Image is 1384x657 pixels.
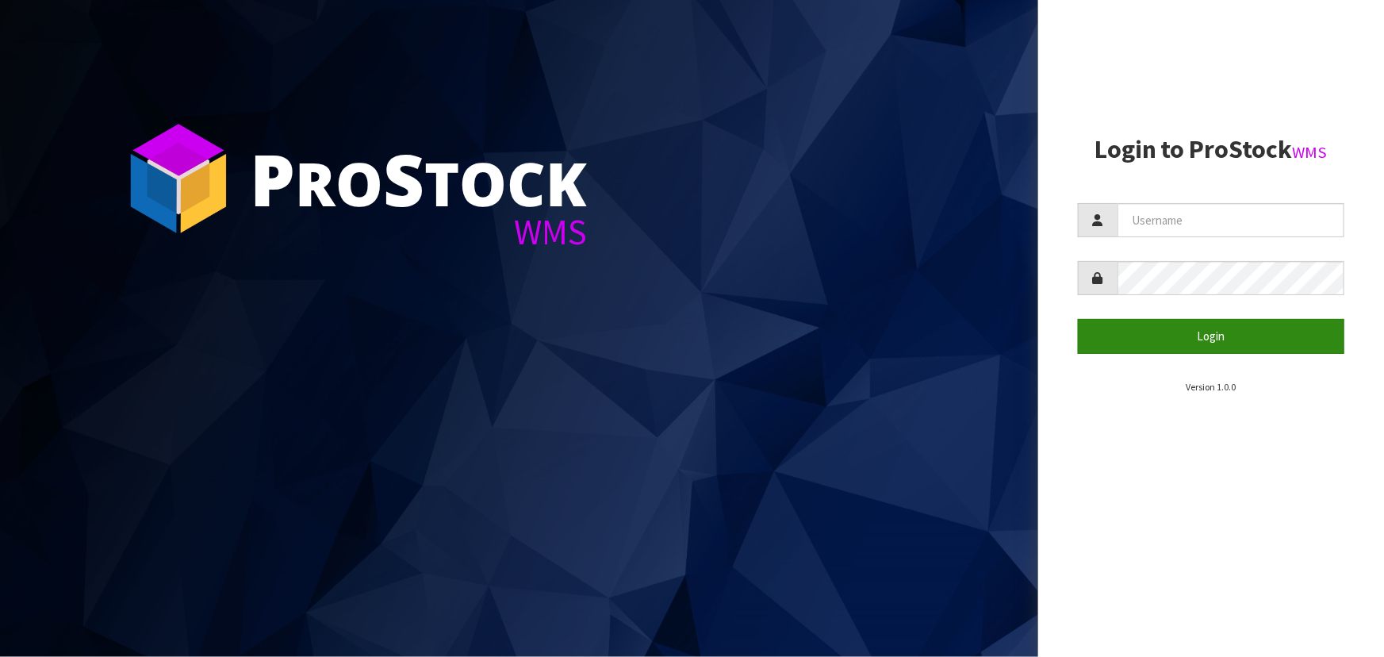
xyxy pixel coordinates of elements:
span: P [250,130,295,227]
div: WMS [250,214,587,250]
span: S [383,130,424,227]
h2: Login to ProStock [1078,136,1344,163]
div: ro tock [250,143,587,214]
img: ProStock Cube [119,119,238,238]
input: Username [1118,203,1344,237]
small: Version 1.0.0 [1186,381,1236,393]
button: Login [1078,319,1344,353]
small: WMS [1293,142,1328,163]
